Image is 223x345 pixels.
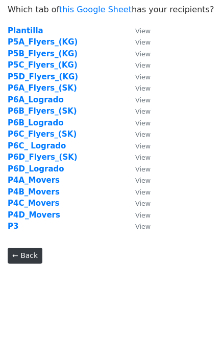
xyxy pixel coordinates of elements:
a: View [125,60,151,70]
small: View [135,61,151,69]
a: P6A_Flyers_(SK) [8,83,77,93]
a: View [125,130,151,139]
a: P6C_ Logrado [8,141,66,150]
small: View [135,73,151,81]
a: P5D_Flyers_(KG) [8,72,78,81]
a: View [125,176,151,185]
a: P5C_Flyers_(KG) [8,60,78,70]
a: View [125,187,151,197]
a: P3 [8,222,18,231]
a: View [125,222,151,231]
small: View [135,27,151,35]
small: View [135,38,151,46]
small: View [135,96,151,104]
a: P5A_Flyers_(KG) [8,37,78,47]
a: View [125,153,151,162]
a: View [125,49,151,58]
small: View [135,142,151,150]
a: P6D_Flyers_(SK) [8,153,78,162]
a: P6C_Flyers_(SK) [8,130,77,139]
a: Plantilla [8,26,43,35]
small: View [135,177,151,184]
a: P6D_Logrado [8,164,64,174]
a: View [125,37,151,47]
a: P6B_Logrado [8,118,64,127]
a: this Google Sheet [59,5,132,14]
a: P4D_Movers [8,210,60,220]
a: View [125,164,151,174]
small: View [135,50,151,58]
a: P5B_Flyers_(KG) [8,49,78,58]
div: Widget de chat [172,296,223,345]
a: View [125,210,151,220]
a: View [125,141,151,150]
a: ← Back [8,248,42,264]
small: View [135,200,151,207]
small: View [135,84,151,92]
a: View [125,106,151,116]
a: P4B_Movers [8,187,60,197]
a: View [125,95,151,104]
a: View [125,199,151,208]
small: View [135,223,151,230]
small: View [135,154,151,161]
a: P4A_Movers [8,176,60,185]
a: View [125,83,151,93]
small: View [135,131,151,138]
small: View [135,211,151,219]
a: View [125,26,151,35]
small: View [135,188,151,196]
iframe: Chat Widget [172,296,223,345]
a: View [125,72,151,81]
small: View [135,165,151,173]
small: View [135,119,151,127]
a: P6A_Logrado [8,95,64,104]
small: View [135,107,151,115]
a: View [125,118,151,127]
p: Which tab of has your recipients? [8,4,215,15]
a: P6B_Flyers_(SK) [8,106,77,116]
a: P4C_Movers [8,199,59,208]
